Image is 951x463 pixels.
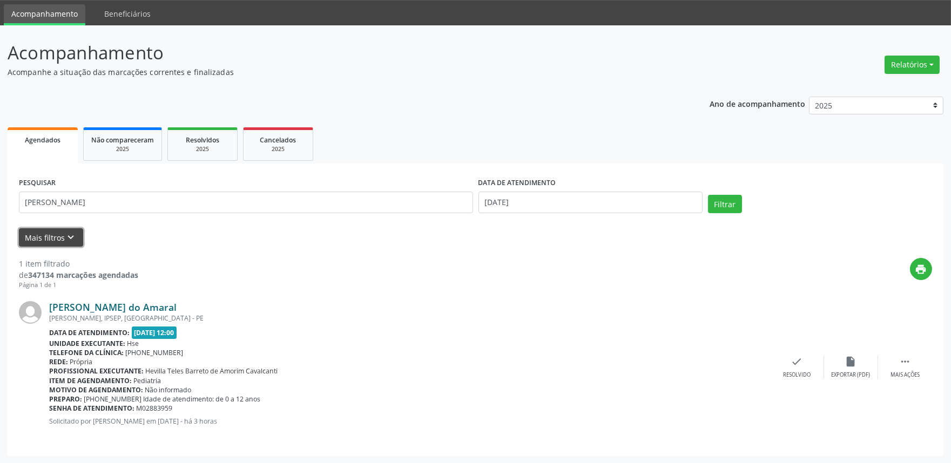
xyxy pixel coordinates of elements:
b: Profissional executante: [49,366,144,376]
label: DATA DE ATENDIMENTO [478,175,556,192]
b: Data de atendimento: [49,328,130,337]
b: Rede: [49,357,68,366]
span: Não compareceram [91,135,154,145]
div: 1 item filtrado [19,258,138,269]
p: Ano de acompanhamento [710,97,805,110]
p: Acompanhamento [8,39,663,66]
div: Resolvido [783,371,811,379]
i: check [791,356,803,367]
span: Hse [127,339,139,348]
b: Motivo de agendamento: [49,385,143,394]
p: Solicitado por [PERSON_NAME] em [DATE] - há 3 horas [49,417,770,426]
span: M02883959 [137,404,173,413]
i: keyboard_arrow_down [65,231,77,243]
div: 2025 [176,145,230,153]
button: print [910,258,932,280]
span: Hevilla Teles Barreto de Amorim Cavalcanti [146,366,278,376]
b: Item de agendamento: [49,376,132,385]
i: insert_drive_file [845,356,857,367]
span: Resolvidos [186,135,219,145]
span: [PHONE_NUMBER] Idade de atendimento: de 0 a 12 anos [84,394,261,404]
b: Telefone da clínica: [49,348,124,357]
b: Preparo: [49,394,82,404]
b: Senha de atendimento: [49,404,134,413]
div: [PERSON_NAME], IPSEP, [GEOGRAPHIC_DATA] - PE [49,314,770,323]
span: Pediatria [134,376,161,385]
label: PESQUISAR [19,175,56,192]
input: Nome, código do beneficiário ou CPF [19,192,473,213]
i:  [899,356,911,367]
strong: 347134 marcações agendadas [28,270,138,280]
p: Acompanhe a situação das marcações correntes e finalizadas [8,66,663,78]
div: Mais ações [891,371,920,379]
b: Unidade executante: [49,339,125,348]
span: Própria [70,357,93,366]
div: 2025 [251,145,305,153]
button: Mais filtroskeyboard_arrow_down [19,228,83,247]
a: Acompanhamento [4,4,85,25]
div: Página 1 de 1 [19,281,138,290]
div: 2025 [91,145,154,153]
img: img [19,301,42,324]
span: [DATE] 12:00 [132,326,177,339]
span: Agendados [25,135,60,145]
span: Cancelados [260,135,296,145]
div: Exportar (PDF) [832,371,871,379]
a: Beneficiários [97,4,158,23]
button: Filtrar [708,195,742,213]
span: [PHONE_NUMBER] [126,348,184,357]
input: Selecione um intervalo [478,192,703,213]
button: Relatórios [885,56,940,74]
span: Não informado [145,385,192,394]
a: [PERSON_NAME] do Amaral [49,301,177,313]
i: print [915,263,927,275]
div: de [19,269,138,281]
